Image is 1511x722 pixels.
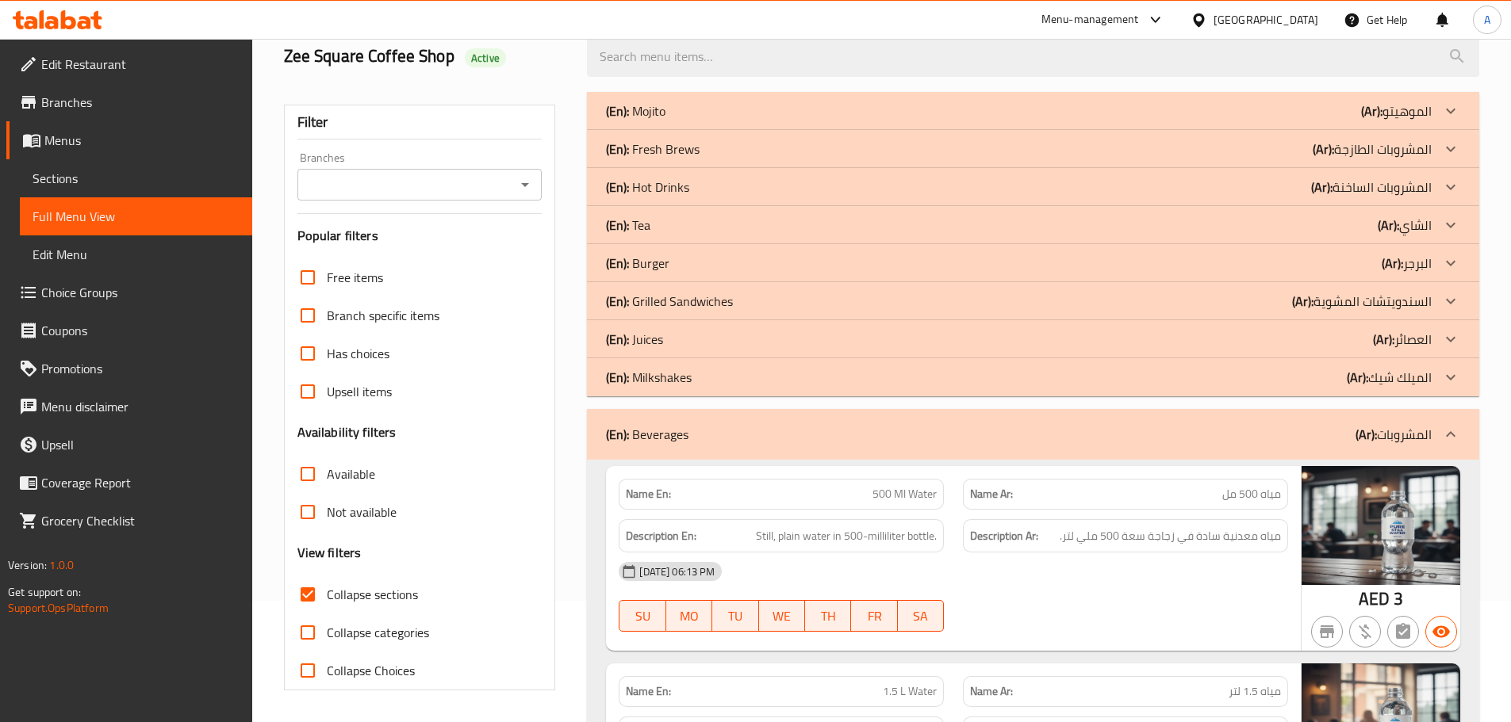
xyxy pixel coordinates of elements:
b: (Ar): [1292,289,1313,313]
span: مياه 1.5 لتر [1229,683,1281,700]
p: الموهيتو [1361,101,1432,120]
span: TU [719,605,752,628]
span: Not available [327,502,397,521]
p: الميلك شيك [1347,368,1432,387]
span: Collapse sections [327,585,418,604]
span: Active [465,51,506,66]
a: Support.OpsPlatform [8,598,109,618]
p: العصائر [1373,330,1432,349]
span: مياه 500 مل [1222,486,1281,502]
span: Collapse categories [327,623,429,642]
div: (En): Beverages(Ar):المشروبات [587,409,1479,460]
button: WE [759,600,805,632]
span: Promotions [41,359,240,378]
div: Filter [297,105,543,139]
span: Edit Menu [33,245,240,264]
button: Available [1425,616,1457,648]
a: Coverage Report [6,464,252,502]
b: (En): [606,422,629,446]
a: Full Menu View [20,197,252,235]
a: Grocery Checklist [6,502,252,540]
span: Version: [8,555,47,575]
p: Fresh Brews [606,139,700,159]
b: (En): [606,137,629,161]
span: 1.0.0 [49,555,74,575]
strong: Name Ar: [970,683,1013,700]
strong: Description En: [626,526,696,546]
p: Grilled Sandwiches [606,292,733,311]
span: Branch specific items [327,306,439,325]
span: Coverage Report [41,473,240,492]
b: (Ar): [1361,99,1383,123]
b: (Ar): [1356,422,1377,446]
div: (En): Juices(Ar):العصائر [587,320,1479,358]
b: (En): [606,327,629,351]
span: Get support on: [8,582,81,602]
p: Mojito [606,101,665,120]
b: (En): [606,175,629,199]
a: Upsell [6,426,252,464]
strong: Description Ar: [970,526,1038,546]
span: Has choices [327,344,389,363]
b: (Ar): [1347,365,1368,389]
a: Branches [6,83,252,121]
button: TU [712,600,758,632]
div: Active [465,48,506,67]
a: Menu disclaimer [6,388,252,426]
span: 3 [1394,583,1403,614]
strong: Name En: [626,683,671,700]
span: AED [1359,583,1390,614]
span: Branches [41,93,240,112]
p: المشروبات [1356,425,1432,444]
h3: View filters [297,544,362,562]
b: (Ar): [1311,175,1333,199]
h2: Zee Square Coffee Shop [284,44,569,68]
div: [GEOGRAPHIC_DATA] [1214,11,1318,29]
b: (En): [606,213,629,237]
span: Menu disclaimer [41,397,240,416]
span: SA [904,605,938,628]
strong: Name Ar: [970,486,1013,502]
p: المشروبات الطازجة [1313,139,1432,159]
a: Coupons [6,311,252,350]
span: Menus [44,131,240,150]
span: Collapse Choices [327,661,415,680]
p: Milkshakes [606,368,692,387]
button: Not has choices [1387,616,1419,648]
a: Promotions [6,350,252,388]
div: Menu-management [1041,10,1139,29]
p: البرجر [1382,254,1432,273]
strong: Name En: [626,486,671,502]
a: Edit Menu [20,235,252,273]
span: MO [673,605,706,628]
b: (Ar): [1382,251,1403,275]
span: Available [327,464,375,483]
b: (Ar): [1378,213,1399,237]
span: SU [626,605,659,628]
div: (En): Milkshakes(Ar):الميلك شيك [587,358,1479,396]
div: (En): Tea(Ar):الشاي [587,206,1479,244]
span: FR [857,605,891,628]
span: Edit Restaurant [41,55,240,74]
button: Purchased item [1349,616,1381,648]
span: 1.5 L Water [883,683,937,700]
div: (En): Burger(Ar):البرجر [587,244,1479,282]
b: (En): [606,251,629,275]
p: السندويتشات المشوية [1292,292,1432,311]
span: A [1484,11,1490,29]
a: Choice Groups [6,273,252,311]
p: Tea [606,216,650,235]
p: المشروبات الساخنة [1311,178,1432,197]
span: Sections [33,169,240,188]
span: Grocery Checklist [41,511,240,530]
span: WE [765,605,799,628]
button: Not branch specific item [1311,616,1343,648]
button: TH [805,600,851,632]
span: Free items [327,268,383,287]
button: SA [898,600,944,632]
button: MO [666,600,712,632]
p: Hot Drinks [606,178,689,197]
p: الشاي [1378,216,1432,235]
h3: Availability filters [297,423,397,441]
button: SU [619,600,665,632]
